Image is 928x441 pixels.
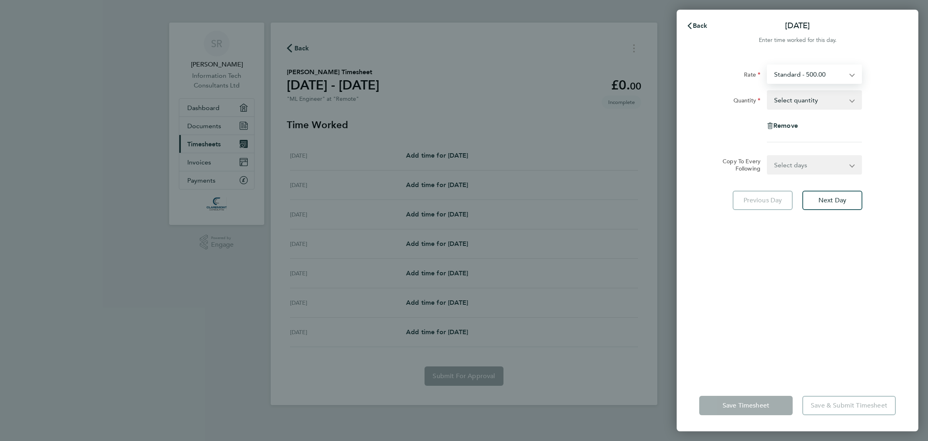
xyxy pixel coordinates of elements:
span: Remove [773,122,798,129]
span: Next Day [818,196,846,204]
button: Remove [767,123,798,129]
button: Back [678,18,716,34]
label: Copy To Every Following [716,158,760,172]
p: [DATE] [785,20,810,31]
span: Back [693,22,708,29]
div: Enter time worked for this day. [677,35,918,45]
button: Next Day [802,191,862,210]
label: Rate [744,71,760,81]
label: Quantity [733,97,760,106]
